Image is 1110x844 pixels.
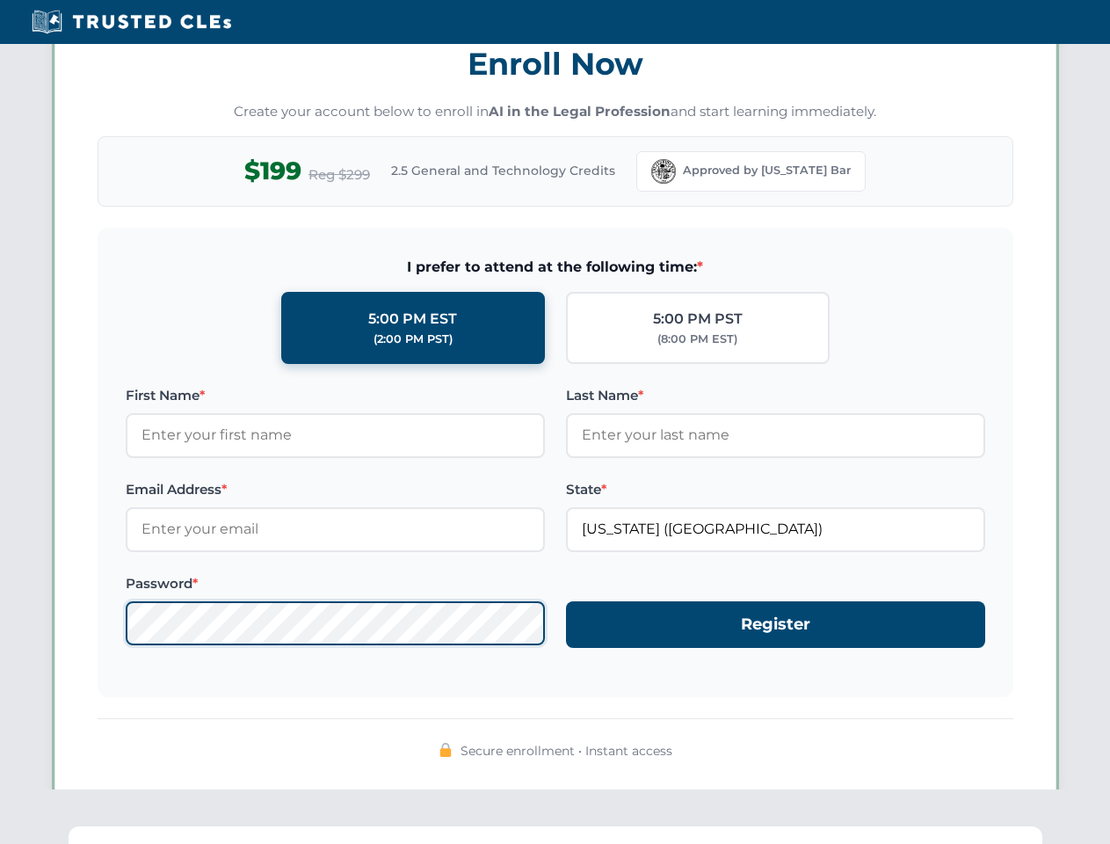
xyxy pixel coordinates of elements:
[391,161,615,180] span: 2.5 General and Technology Credits
[98,102,1013,122] p: Create your account below to enroll in and start learning immediately.
[683,162,851,179] span: Approved by [US_STATE] Bar
[566,385,985,406] label: Last Name
[26,9,236,35] img: Trusted CLEs
[126,507,545,551] input: Enter your email
[566,507,985,551] input: Florida (FL)
[566,413,985,457] input: Enter your last name
[651,159,676,184] img: Florida Bar
[374,331,453,348] div: (2:00 PM PST)
[368,308,457,331] div: 5:00 PM EST
[126,413,545,457] input: Enter your first name
[657,331,737,348] div: (8:00 PM EST)
[566,601,985,648] button: Register
[439,743,453,757] img: 🔒
[489,103,671,120] strong: AI in the Legal Profession
[126,385,545,406] label: First Name
[244,151,301,191] span: $199
[461,741,672,760] span: Secure enrollment • Instant access
[126,479,545,500] label: Email Address
[126,573,545,594] label: Password
[126,256,985,279] span: I prefer to attend at the following time:
[98,36,1013,91] h3: Enroll Now
[566,479,985,500] label: State
[308,164,370,186] span: Reg $299
[653,308,743,331] div: 5:00 PM PST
